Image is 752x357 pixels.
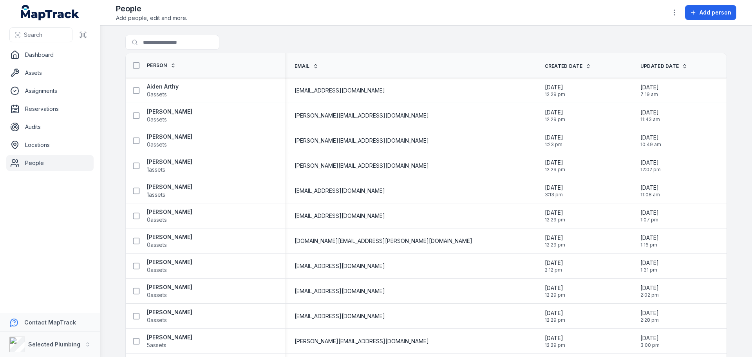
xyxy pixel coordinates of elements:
[545,209,565,217] span: [DATE]
[545,167,565,173] span: 12:29 pm
[147,133,192,141] strong: [PERSON_NAME]
[545,159,565,167] span: [DATE]
[545,63,583,69] span: Created Date
[545,83,565,98] time: 1/14/2025, 12:29:42 PM
[640,63,679,69] span: Updated Date
[640,309,659,323] time: 8/11/2025, 2:28:46 PM
[28,341,80,348] strong: Selected Plumbing
[147,108,192,116] strong: [PERSON_NAME]
[545,184,563,192] span: [DATE]
[685,5,736,20] button: Add person
[147,233,192,241] strong: [PERSON_NAME]
[640,342,660,348] span: 3:00 pm
[640,292,659,298] span: 2:02 pm
[147,183,192,199] a: [PERSON_NAME]1assets
[545,141,563,148] span: 1:23 pm
[147,308,192,316] strong: [PERSON_NAME]
[545,242,565,248] span: 12:29 pm
[147,316,167,324] span: 0 assets
[147,266,167,274] span: 0 assets
[640,234,659,242] span: [DATE]
[545,217,565,223] span: 12:29 pm
[295,337,429,345] span: [PERSON_NAME][EMAIL_ADDRESS][DOMAIN_NAME]
[640,267,659,273] span: 1:31 pm
[545,284,565,292] span: [DATE]
[545,192,563,198] span: 3:13 pm
[545,234,565,242] span: [DATE]
[147,133,192,149] a: [PERSON_NAME]0assets
[545,334,565,342] span: [DATE]
[147,216,167,224] span: 0 assets
[640,63,688,69] a: Updated Date
[640,309,659,317] span: [DATE]
[147,158,192,166] strong: [PERSON_NAME]
[295,162,429,170] span: [PERSON_NAME][EMAIL_ADDRESS][DOMAIN_NAME]
[295,87,385,94] span: [EMAIL_ADDRESS][DOMAIN_NAME]
[545,342,565,348] span: 12:29 pm
[147,116,167,123] span: 0 assets
[640,159,661,167] span: [DATE]
[147,83,179,91] strong: Aiden Arthy
[545,259,563,267] span: [DATE]
[147,62,176,69] a: Person
[147,333,192,341] strong: [PERSON_NAME]
[147,91,167,98] span: 0 assets
[545,184,563,198] time: 2/28/2025, 3:13:20 PM
[6,47,94,63] a: Dashboard
[6,155,94,171] a: People
[640,209,659,223] time: 8/11/2025, 1:07:47 PM
[147,208,192,224] a: [PERSON_NAME]0assets
[700,9,731,16] span: Add person
[24,31,42,39] span: Search
[545,234,565,248] time: 1/14/2025, 12:29:42 PM
[545,334,565,348] time: 1/14/2025, 12:29:42 PM
[640,217,659,223] span: 1:07 pm
[545,309,565,323] time: 1/14/2025, 12:29:42 PM
[640,109,660,123] time: 8/11/2025, 11:43:19 AM
[640,284,659,298] time: 8/11/2025, 2:02:25 PM
[295,187,385,195] span: [EMAIL_ADDRESS][DOMAIN_NAME]
[640,317,659,323] span: 2:28 pm
[147,258,192,274] a: [PERSON_NAME]0assets
[640,234,659,248] time: 8/11/2025, 1:16:06 PM
[21,5,80,20] a: MapTrack
[147,308,192,324] a: [PERSON_NAME]0assets
[640,209,659,217] span: [DATE]
[147,341,166,349] span: 5 assets
[147,241,167,249] span: 0 assets
[640,242,659,248] span: 1:16 pm
[295,63,318,69] a: Email
[295,262,385,270] span: [EMAIL_ADDRESS][DOMAIN_NAME]
[545,317,565,323] span: 12:29 pm
[116,3,187,14] h2: People
[545,109,565,116] span: [DATE]
[295,237,472,245] span: [DOMAIN_NAME][EMAIL_ADDRESS][PERSON_NAME][DOMAIN_NAME]
[640,259,659,267] span: [DATE]
[147,183,192,191] strong: [PERSON_NAME]
[147,233,192,249] a: [PERSON_NAME]0assets
[640,141,661,148] span: 10:49 am
[640,83,659,98] time: 7/29/2025, 7:19:23 AM
[545,63,591,69] a: Created Date
[640,83,659,91] span: [DATE]
[116,14,187,22] span: Add people, edit and more.
[545,267,563,273] span: 2:12 pm
[147,283,192,291] strong: [PERSON_NAME]
[147,258,192,266] strong: [PERSON_NAME]
[545,259,563,273] time: 5/14/2025, 2:12:32 PM
[545,209,565,223] time: 1/14/2025, 12:29:42 PM
[640,167,661,173] span: 12:02 pm
[545,134,563,141] span: [DATE]
[640,192,660,198] span: 11:08 am
[640,284,659,292] span: [DATE]
[6,119,94,135] a: Audits
[147,83,179,98] a: Aiden Arthy0assets
[295,112,429,120] span: [PERSON_NAME][EMAIL_ADDRESS][DOMAIN_NAME]
[640,184,660,192] span: [DATE]
[545,134,563,148] time: 2/13/2025, 1:23:00 PM
[640,334,660,348] time: 8/11/2025, 3:00:17 PM
[6,137,94,153] a: Locations
[295,63,310,69] span: Email
[640,334,660,342] span: [DATE]
[147,283,192,299] a: [PERSON_NAME]0assets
